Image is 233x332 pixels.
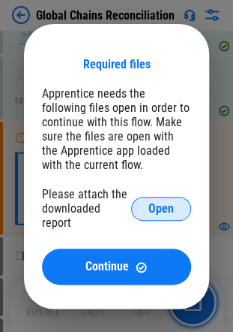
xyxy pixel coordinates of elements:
[148,203,174,215] span: Open
[83,57,151,71] div: Required files
[135,261,148,273] img: Continue
[42,249,191,285] button: ContinueContinue
[131,197,191,221] button: Open
[42,86,191,172] div: Apprentice needs the following files open in order to continue with this flow. Make sure the file...
[85,261,129,273] span: Continue
[42,187,131,230] div: Please attach the downloaded report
